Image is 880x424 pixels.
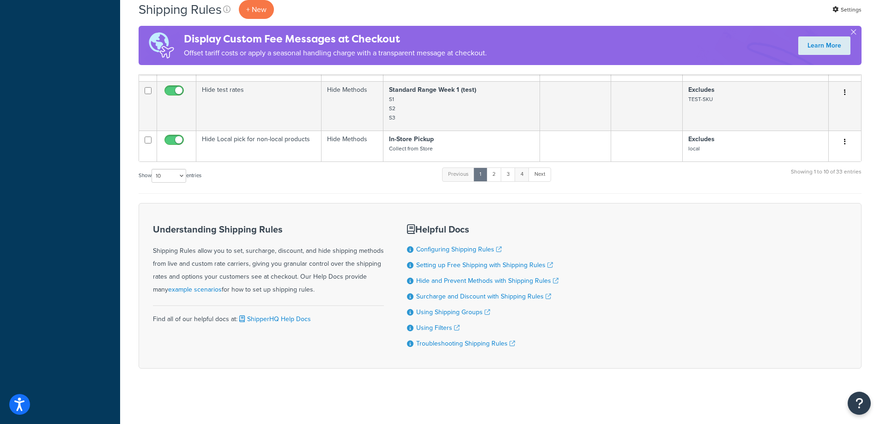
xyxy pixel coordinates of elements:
a: 2 [486,167,502,181]
h3: Understanding Shipping Rules [153,224,384,234]
small: local [688,144,700,153]
div: Showing 1 to 10 of 33 entries [791,167,862,186]
strong: Excludes [688,134,715,144]
td: Hide Methods [322,81,383,131]
img: duties-banner-06bc72dcb5fe05cb3f9472aba00be2ae8eb53ab6f0d8bb03d382ba314ac3c341.png [139,26,184,65]
a: Using Shipping Groups [416,307,490,317]
td: Hide Local pick for non-local products [196,131,322,161]
a: Setting up Free Shipping with Shipping Rules [416,260,553,270]
p: Offset tariff costs or apply a seasonal handling charge with a transparent message at checkout. [184,47,487,60]
a: example scenarios [168,285,222,294]
h4: Display Custom Fee Messages at Checkout [184,31,487,47]
a: Using Filters [416,323,460,333]
a: Next [528,167,551,181]
a: 4 [515,167,529,181]
a: 3 [501,167,516,181]
small: Collect from Store [389,144,433,153]
a: Surcharge and Discount with Shipping Rules [416,292,551,301]
h3: Helpful Docs [407,224,558,234]
a: Learn More [798,36,850,55]
a: Hide and Prevent Methods with Shipping Rules [416,276,558,286]
a: 1 [473,167,487,181]
strong: Standard Range Week 1 (test) [389,85,476,95]
td: Hide Methods [322,131,383,161]
div: Find all of our helpful docs at: [153,305,384,326]
a: Troubleshooting Shipping Rules [416,339,515,348]
small: S1 S2 S3 [389,95,395,122]
a: ShipperHQ Help Docs [237,314,311,324]
div: Shipping Rules allow you to set, surcharge, discount, and hide shipping methods from live and cus... [153,224,384,296]
label: Show entries [139,169,201,183]
button: Open Resource Center [848,392,871,415]
strong: Excludes [688,85,715,95]
small: TEST-SKU [688,95,713,103]
td: Hide test rates [196,81,322,131]
a: Settings [832,3,862,16]
a: Previous [442,167,474,181]
select: Showentries [152,169,186,183]
h1: Shipping Rules [139,0,222,18]
a: Configuring Shipping Rules [416,245,502,254]
strong: In-Store Pickup [389,134,434,144]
